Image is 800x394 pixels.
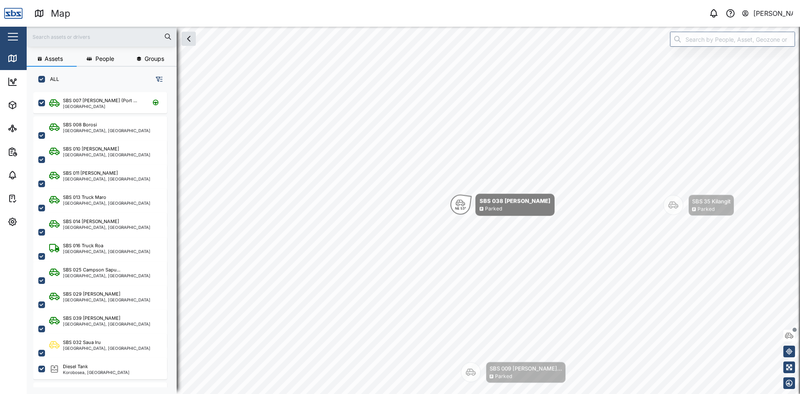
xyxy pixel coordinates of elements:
[22,100,47,110] div: Assets
[63,170,118,177] div: SBS 011 [PERSON_NAME]
[63,322,150,326] div: [GEOGRAPHIC_DATA], [GEOGRAPHIC_DATA]
[63,225,150,229] div: [GEOGRAPHIC_DATA], [GEOGRAPHIC_DATA]
[22,124,42,133] div: Sites
[63,266,120,274] div: SBS 025 Campson Sapu...
[697,206,715,213] div: Parked
[45,56,63,62] span: Assets
[63,274,150,278] div: [GEOGRAPHIC_DATA], [GEOGRAPHIC_DATA]
[63,291,120,298] div: SBS 029 [PERSON_NAME]
[63,218,119,225] div: SBS 014 [PERSON_NAME]
[63,194,106,201] div: SBS 013 Truck Maro
[63,177,150,181] div: [GEOGRAPHIC_DATA], [GEOGRAPHIC_DATA]
[670,32,795,47] input: Search by People, Asset, Geozone or Place
[22,171,47,180] div: Alarms
[490,364,562,373] div: SBS 009 [PERSON_NAME]...
[22,217,51,226] div: Settings
[63,315,120,322] div: SBS 039 [PERSON_NAME]
[33,89,176,387] div: grid
[22,194,45,203] div: Tasks
[753,8,793,19] div: [PERSON_NAME]
[63,128,150,133] div: [GEOGRAPHIC_DATA], [GEOGRAPHIC_DATA]
[45,76,59,83] label: ALL
[485,205,502,213] div: Parked
[22,77,59,86] div: Dashboard
[22,54,40,63] div: Map
[63,370,130,374] div: Korobosea, [GEOGRAPHIC_DATA]
[63,339,101,346] div: SBS 032 Saua Iru
[461,362,566,383] div: Map marker
[63,104,137,108] div: [GEOGRAPHIC_DATA]
[455,207,466,210] div: NE 53°
[4,4,22,23] img: Main Logo
[63,249,150,253] div: [GEOGRAPHIC_DATA], [GEOGRAPHIC_DATA]
[63,121,97,128] div: SBS 008 Borosi
[63,153,150,157] div: [GEOGRAPHIC_DATA], [GEOGRAPHIC_DATA]
[63,146,119,153] div: SBS 010 [PERSON_NAME]
[22,147,50,156] div: Reports
[63,201,150,205] div: [GEOGRAPHIC_DATA], [GEOGRAPHIC_DATA]
[63,298,150,302] div: [GEOGRAPHIC_DATA], [GEOGRAPHIC_DATA]
[27,27,800,394] canvas: Map
[63,97,137,104] div: SBS 007 [PERSON_NAME] (Port ...
[741,8,793,19] button: [PERSON_NAME]
[495,373,512,381] div: Parked
[663,195,734,216] div: Map marker
[450,194,555,216] div: Map marker
[692,197,730,206] div: SBS 35 Kilangit
[32,30,172,43] input: Search assets or drivers
[63,242,103,249] div: SBS 016 Truck Roa
[480,197,550,205] div: SBS 038 [PERSON_NAME]
[63,346,150,350] div: [GEOGRAPHIC_DATA], [GEOGRAPHIC_DATA]
[95,56,114,62] span: People
[145,56,164,62] span: Groups
[63,363,88,370] div: Diesel Tank
[51,6,70,21] div: Map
